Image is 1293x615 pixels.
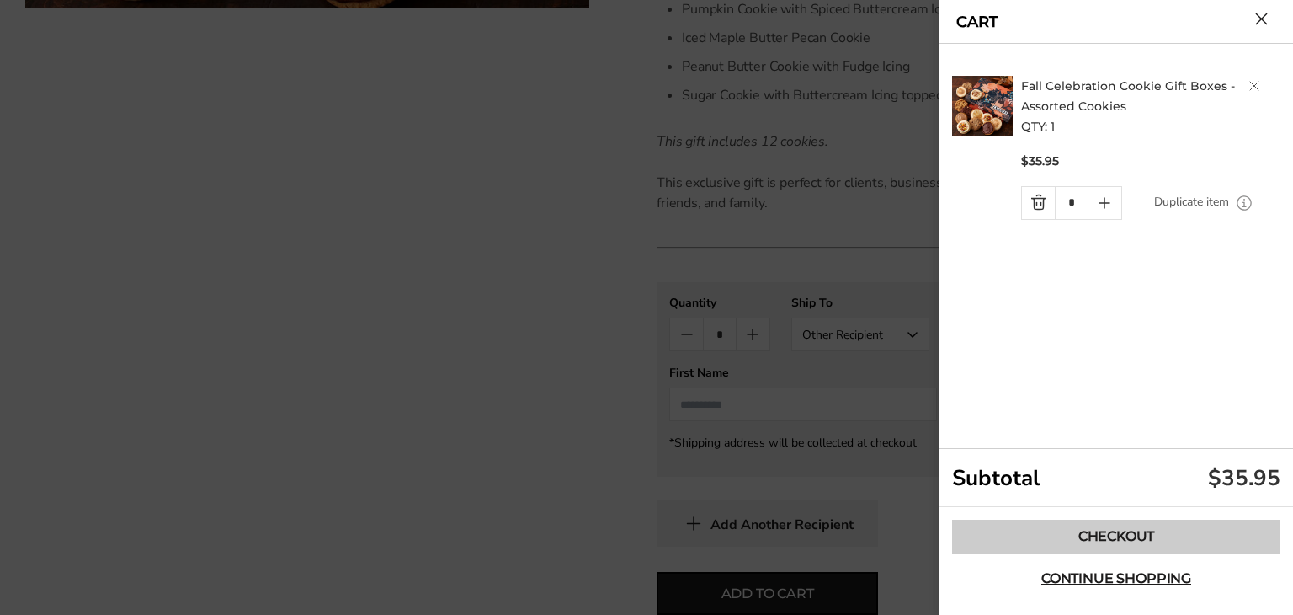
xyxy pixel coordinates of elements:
div: $35.95 [1208,463,1280,493]
img: C. Krueger's. image [952,76,1013,136]
span: $35.95 [1021,153,1059,169]
h2: QTY: 1 [1021,76,1285,136]
button: Continue shopping [952,562,1280,596]
a: Quantity plus button [1088,187,1121,219]
input: Quantity Input [1055,187,1088,219]
button: Close cart [1255,13,1268,25]
a: Fall Celebration Cookie Gift Boxes - Assorted Cookies [1021,78,1235,114]
a: Delete product [1249,81,1259,91]
a: CART [956,14,998,29]
a: Quantity minus button [1022,187,1055,219]
iframe: Sign Up via Text for Offers [13,551,174,602]
a: Duplicate item [1154,193,1229,211]
div: Subtotal [939,449,1293,507]
a: Checkout [952,520,1280,553]
span: Continue shopping [1041,572,1191,586]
